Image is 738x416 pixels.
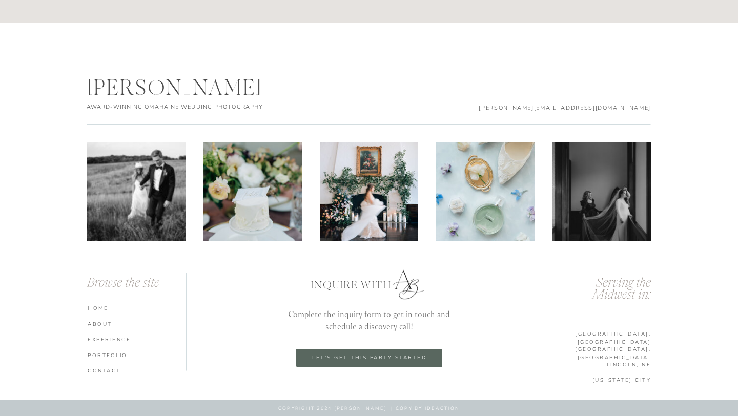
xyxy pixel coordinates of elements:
[550,376,651,383] a: [US_STATE] cITY
[592,277,651,302] i: Serving the Midwest in:
[550,361,651,368] a: lINCOLN, ne
[87,103,283,111] h2: AWARD-WINNING omaha ne wedding photography
[552,142,651,241] img: The World Food Prize Hall Wedding Photos-7
[277,308,461,332] p: Complete the inquiry form to get in touch and schedule a discovery call!
[87,142,186,241] img: Corbin + Sarah - Farewell Party-96
[88,76,283,98] div: [PERSON_NAME]
[436,142,535,241] img: Anna Brace Photography - Kansas City Wedding Photographer-132
[87,277,159,290] i: Browse the site
[203,142,302,241] img: The Kentucky Castle Editorial-2
[320,142,418,241] img: Oakwood-2
[550,345,651,352] a: [GEOGRAPHIC_DATA], [GEOGRAPHIC_DATA]
[550,330,651,337] a: [GEOGRAPHIC_DATA], [GEOGRAPHIC_DATA]
[311,278,435,290] p: Inquire with
[88,336,189,343] a: experience
[186,405,552,412] p: COPYRIGHT 2024 [PERSON_NAME] | copy by ideaction
[88,320,189,327] a: ABOUT
[88,351,189,359] a: portfolio
[88,304,189,311] a: HOME
[88,367,189,374] a: CONTACT
[473,103,651,111] p: [PERSON_NAME][EMAIL_ADDRESS][DOMAIN_NAME]
[304,355,434,361] a: let's get this party started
